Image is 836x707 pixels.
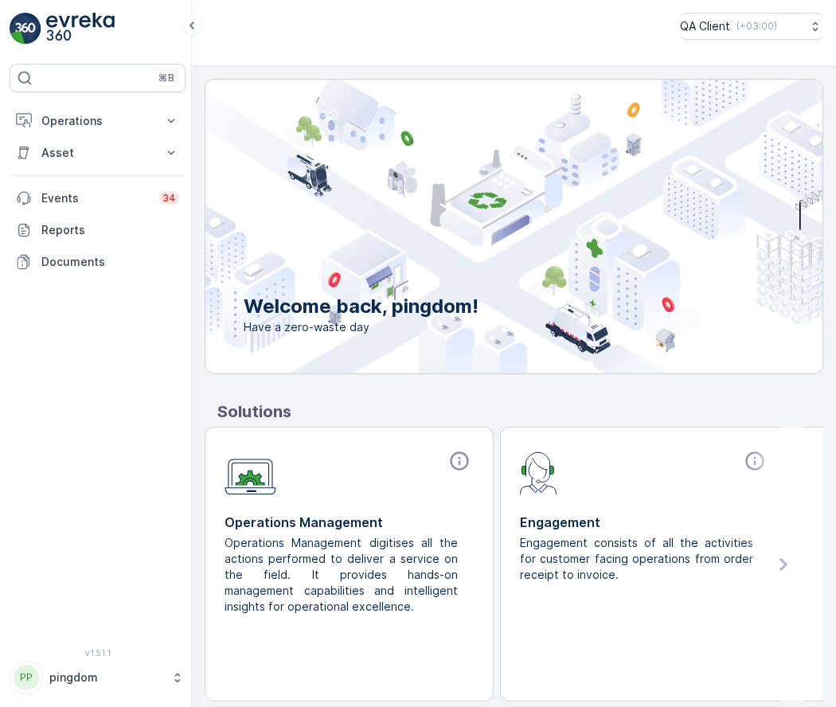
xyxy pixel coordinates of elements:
p: 34 [162,192,176,205]
img: module-icon [520,450,557,494]
a: Events34 [10,182,186,214]
p: Operations [41,113,154,129]
p: ( +03:00 ) [736,20,777,33]
button: PPpingdom [10,661,186,694]
p: Asset [41,145,154,161]
p: ⌘B [158,72,174,84]
a: Documents [10,246,186,278]
p: Welcome back, pingdom! [244,294,479,319]
p: Operations Management [225,513,474,532]
p: Reports [41,222,179,238]
p: Solutions [217,400,823,424]
p: Engagement [520,513,769,532]
a: Reports [10,214,186,246]
p: QA Client [680,18,730,34]
button: QA Client(+03:00) [680,13,823,40]
button: Asset [10,137,186,169]
img: logo_light-DOdMpM7g.png [46,13,115,45]
span: v 1.51.1 [10,648,186,658]
p: Documents [41,254,179,270]
p: Engagement consists of all the activities for customer facing operations from order receipt to in... [520,535,756,583]
p: pingdom [49,670,163,686]
div: PP [14,665,39,690]
p: Operations Management digitises all the actions performed to deliver a service on the field. It p... [225,535,461,615]
button: Operations [10,105,186,137]
img: logo [10,13,41,45]
span: Have a zero-waste day [244,319,479,335]
img: city illustration [134,80,822,373]
p: Events [41,190,150,206]
img: module-icon [225,450,276,495]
